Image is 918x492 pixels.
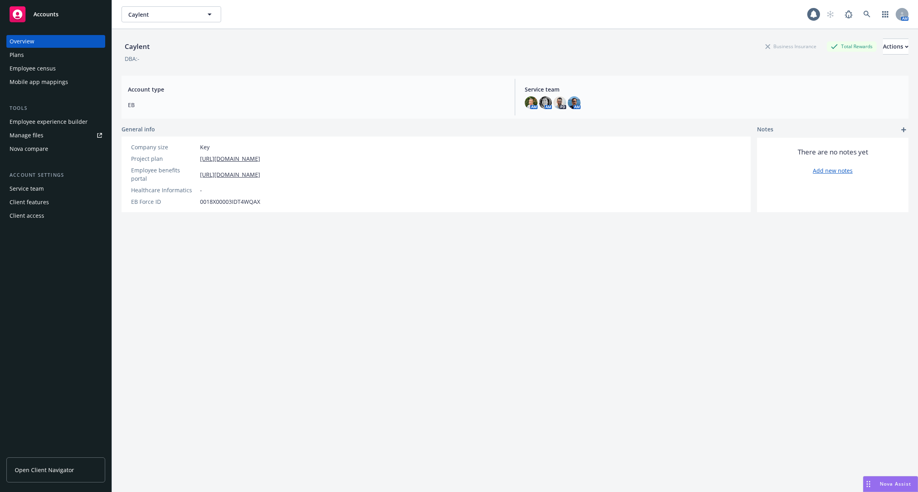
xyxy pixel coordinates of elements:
div: Tools [6,104,105,112]
div: Healthcare Informatics [131,186,197,194]
div: Service team [10,182,44,195]
img: photo [525,96,537,109]
div: Manage files [10,129,43,142]
a: Accounts [6,3,105,25]
a: Search [859,6,875,22]
div: Company size [131,143,197,151]
a: Client features [6,196,105,209]
a: Manage files [6,129,105,142]
a: Mobile app mappings [6,76,105,88]
span: Service team [525,85,902,94]
span: - [200,186,202,194]
div: Project plan [131,154,197,163]
img: photo [539,96,552,109]
a: Plans [6,49,105,61]
div: Overview [10,35,34,48]
button: Actions [883,39,908,55]
button: Nova Assist [863,476,918,492]
img: photo [568,96,581,109]
a: Start snowing [822,6,838,22]
span: Open Client Navigator [15,466,74,474]
div: Account settings [6,171,105,179]
div: Client access [10,209,44,222]
a: [URL][DOMAIN_NAME] [200,170,260,179]
div: Caylent [122,41,153,52]
div: Client features [10,196,49,209]
div: Drag to move [863,476,873,492]
a: Nova compare [6,143,105,155]
div: Plans [10,49,24,61]
div: Total Rewards [827,41,877,51]
span: Key [200,143,210,151]
div: DBA: - [125,55,139,63]
span: 0018X00003IDT4WQAX [200,197,260,206]
a: Employee experience builder [6,115,105,128]
div: Nova compare [10,143,48,155]
div: Mobile app mappings [10,76,68,88]
a: Add new notes [813,166,853,175]
a: Service team [6,182,105,195]
span: General info [122,125,155,133]
div: Employee experience builder [10,115,88,128]
a: Client access [6,209,105,222]
span: Nova Assist [880,480,911,487]
span: There are no notes yet [798,147,868,157]
span: Caylent [128,10,197,19]
span: Notes [757,125,773,135]
img: photo [553,96,566,109]
a: Overview [6,35,105,48]
a: Switch app [877,6,893,22]
div: Business Insurance [761,41,820,51]
div: EB Force ID [131,197,197,206]
a: [URL][DOMAIN_NAME] [200,154,260,163]
a: Employee census [6,62,105,75]
button: Caylent [122,6,221,22]
a: add [899,125,908,135]
span: Account type [128,85,505,94]
span: EB [128,101,505,109]
div: Actions [883,39,908,54]
div: Employee benefits portal [131,166,197,183]
div: Employee census [10,62,56,75]
span: Accounts [33,11,59,18]
a: Report a Bug [841,6,857,22]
